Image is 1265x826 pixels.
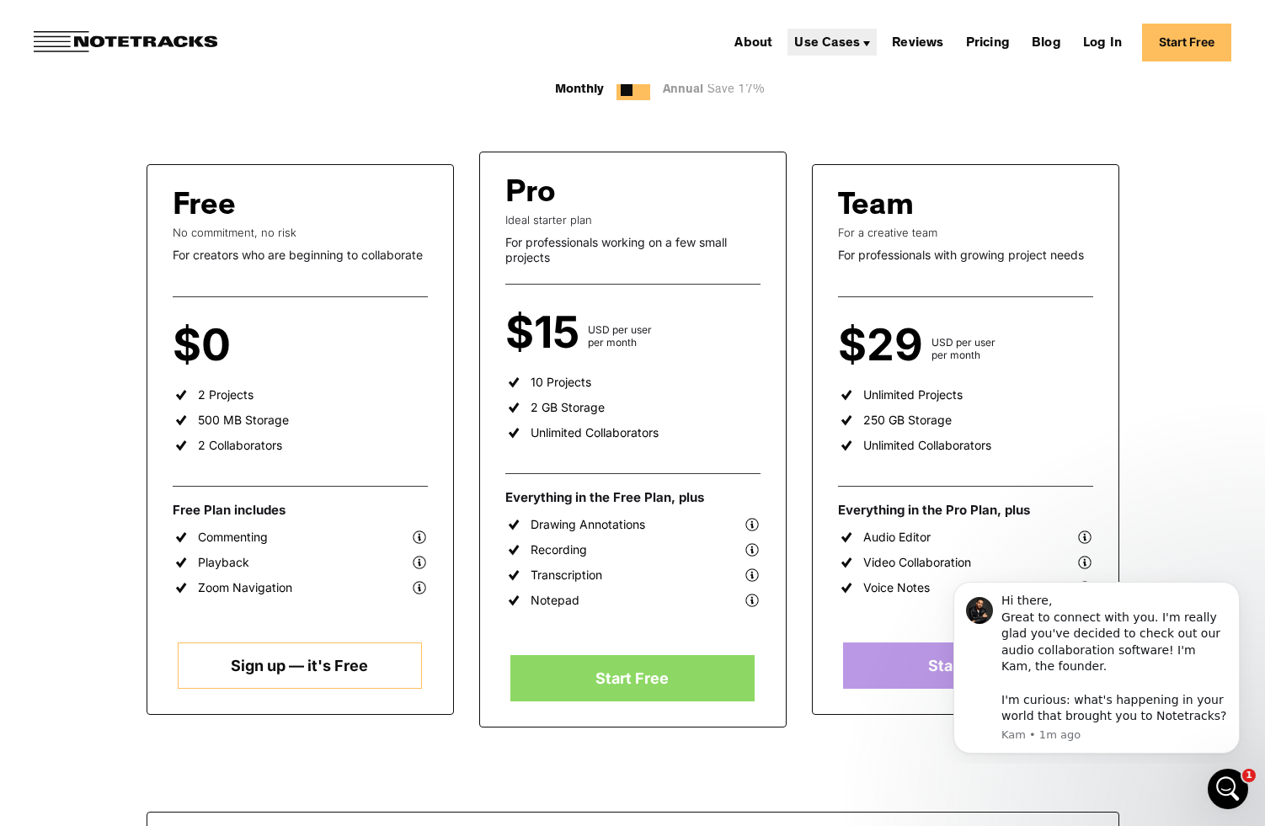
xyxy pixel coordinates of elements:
[863,438,991,453] div: Unlimited Collaborators
[1025,29,1068,56] a: Blog
[531,568,602,583] div: Transcription
[959,29,1017,56] a: Pricing
[198,438,282,453] div: 2 Collaborators
[178,642,422,689] a: Sign up — it's Free
[505,235,761,264] div: For professionals working on a few small projects
[198,530,268,545] div: Commenting
[173,190,236,226] div: Free
[531,517,645,532] div: Drawing Annotations
[863,530,931,545] div: Audio Editor
[198,413,289,428] div: 500 MB Storage
[1208,769,1248,809] iframe: Intercom live chat
[863,413,952,428] div: 250 GB Storage
[885,29,950,56] a: Reviews
[703,84,765,97] span: Save 17%
[239,336,288,361] div: per user per month
[531,375,591,390] div: 10 Projects
[198,555,249,570] div: Playback
[787,29,877,56] div: Use Cases
[863,580,930,595] div: Voice Notes
[555,80,604,100] div: Monthly
[531,593,579,608] div: Notepad
[505,318,588,349] div: $15
[928,567,1265,764] iframe: Intercom notifications message
[198,580,292,595] div: Zoom Navigation
[1142,24,1231,61] a: Start Free
[510,655,755,701] a: Start Free
[838,331,931,361] div: $29
[663,80,773,101] div: Annual
[1076,29,1129,56] a: Log In
[1242,769,1256,782] span: 1
[838,226,1093,239] div: For a creative team
[843,642,1087,689] a: Start Free
[531,425,659,440] div: Unlimited Collaborators
[505,489,761,506] div: Everything in the Free Plan, plus
[863,387,963,402] div: Unlimited Projects
[838,190,914,226] div: Team
[931,336,995,361] div: USD per user per month
[531,400,605,415] div: 2 GB Storage
[794,37,860,51] div: Use Cases
[198,387,254,402] div: 2 Projects
[173,248,428,263] div: For creators who are beginning to collaborate
[505,178,556,213] div: Pro
[505,213,761,226] div: Ideal starter plan
[173,502,428,519] div: Free Plan includes
[173,226,428,239] div: No commitment, no risk
[588,323,652,349] div: USD per user per month
[838,248,1093,263] div: For professionals with growing project needs
[531,542,587,557] div: Recording
[863,555,971,570] div: Video Collaboration
[838,502,1093,519] div: Everything in the Pro Plan, plus
[728,29,779,56] a: About
[173,331,239,361] div: $0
